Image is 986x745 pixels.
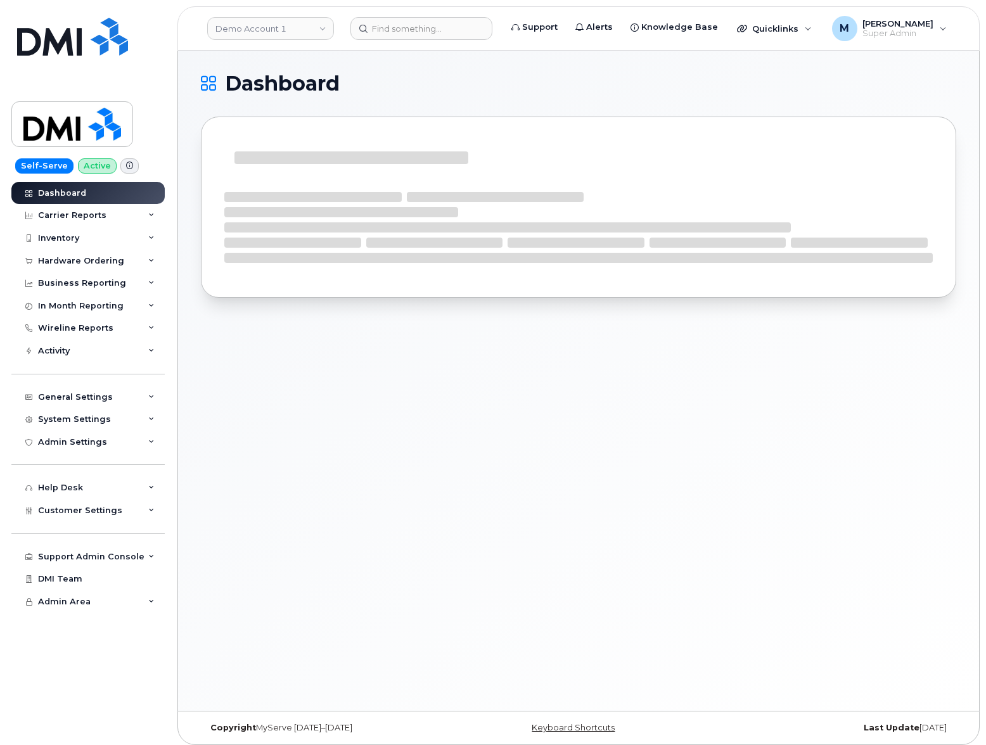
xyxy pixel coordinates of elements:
div: MyServe [DATE]–[DATE] [201,723,452,733]
span: Dashboard [225,74,340,93]
strong: Copyright [210,723,256,732]
strong: Last Update [864,723,919,732]
div: [DATE] [705,723,956,733]
a: Keyboard Shortcuts [532,723,615,732]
